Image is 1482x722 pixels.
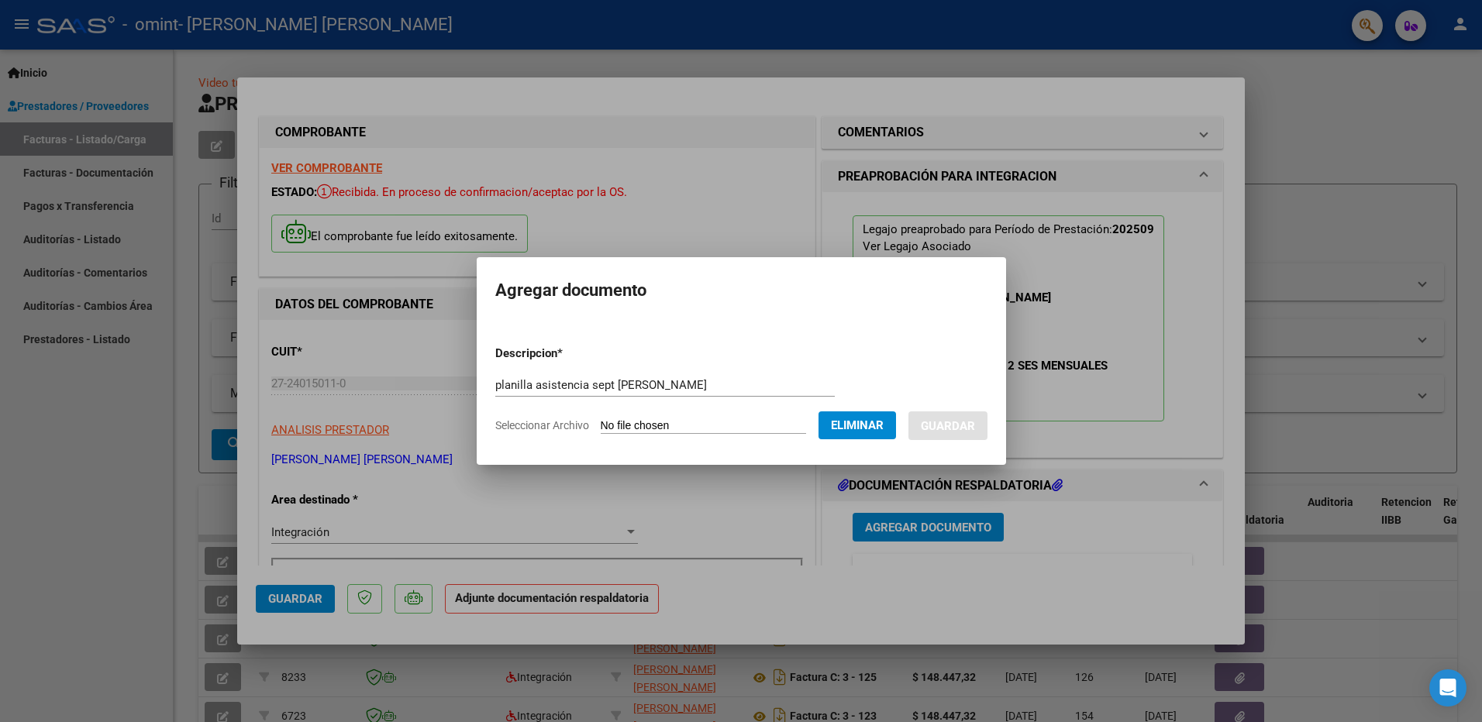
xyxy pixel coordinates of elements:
[1429,669,1466,707] div: Open Intercom Messenger
[908,411,987,440] button: Guardar
[495,345,643,363] p: Descripcion
[831,418,884,432] span: Eliminar
[495,276,987,305] h2: Agregar documento
[819,411,896,439] button: Eliminar
[495,419,589,431] span: Seleccionar Archivo
[921,419,975,433] span: Guardar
